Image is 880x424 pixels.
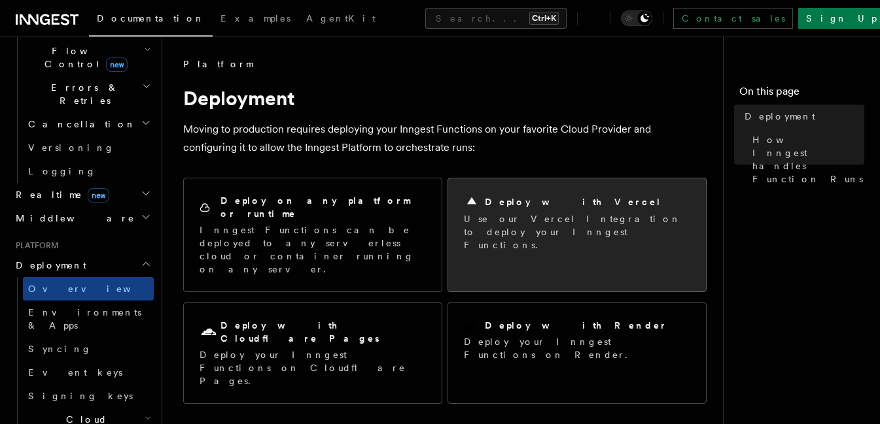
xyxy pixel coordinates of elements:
a: Deploy with VercelUse our Vercel Integration to deploy your Inngest Functions. [448,178,707,292]
span: Signing keys [28,391,133,401]
button: Realtimenew [10,183,154,206]
p: Inngest Functions can be deployed to any serverless cloud or container running on any server. [200,223,426,276]
p: Deploy your Inngest Functions on Render. [464,335,690,361]
h2: Deploy with Render [485,319,667,332]
h1: Deployment [183,86,707,110]
button: Toggle dark mode [621,10,652,26]
a: Environments & Apps [23,301,154,337]
span: new [106,57,128,72]
a: Signing keys [23,384,154,408]
button: Cancellation [23,112,154,136]
span: Cancellation [23,118,136,131]
span: Event keys [28,367,122,378]
a: AgentKit [298,4,383,35]
a: Documentation [89,4,213,37]
span: Errors & Retries [23,81,142,107]
kbd: Ctrl+K [529,12,559,25]
a: Contact sales [673,8,793,29]
h2: Deploy on any platform or runtime [220,194,426,220]
span: Middleware [10,212,135,225]
span: Environments & Apps [28,307,141,331]
span: Platform [10,240,59,251]
a: Deploy with Cloudflare PagesDeploy your Inngest Functions on Cloudflare Pages. [183,302,442,404]
span: Deployment [10,259,86,272]
span: Versioning [28,142,114,153]
h4: On this page [739,84,864,105]
a: Deploy with RenderDeploy your Inngest Functions on Render. [448,302,707,404]
span: Overview [28,284,163,294]
span: Examples [220,13,290,24]
a: Event keys [23,361,154,384]
a: Deployment [739,105,864,128]
a: Versioning [23,136,154,159]
a: Deploy on any platform or runtimeInngest Functions can be deployed to any serverless cloud or con... [183,178,442,292]
span: Platform [183,57,253,71]
span: new [88,188,109,203]
button: Middleware [10,206,154,230]
h2: Deploy with Cloudflare Pages [220,319,426,345]
button: Flow Controlnew [23,39,154,76]
span: Deployment [745,110,815,123]
a: Logging [23,159,154,183]
span: How Inngest handles Function Runs [752,133,864,186]
a: How Inngest handles Function Runs [747,128,864,191]
span: Documentation [97,13,205,24]
span: Flow Control [23,44,144,71]
h2: Deploy with Vercel [485,195,661,208]
button: Errors & Retries [23,76,154,112]
p: Deploy your Inngest Functions on Cloudflare Pages. [200,348,426,387]
span: Logging [28,166,96,176]
a: Overview [23,277,154,301]
p: Use our Vercel Integration to deploy your Inngest Functions. [464,212,690,252]
span: Realtime [10,188,109,201]
span: Syncing [28,344,92,354]
button: Search...Ctrl+K [425,8,567,29]
svg: Cloudflare [200,323,218,342]
button: Deployment [10,253,154,277]
a: Examples [213,4,298,35]
a: Syncing [23,337,154,361]
span: AgentKit [306,13,376,24]
p: Moving to production requires deploying your Inngest Functions on your favorite Cloud Provider an... [183,120,707,157]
